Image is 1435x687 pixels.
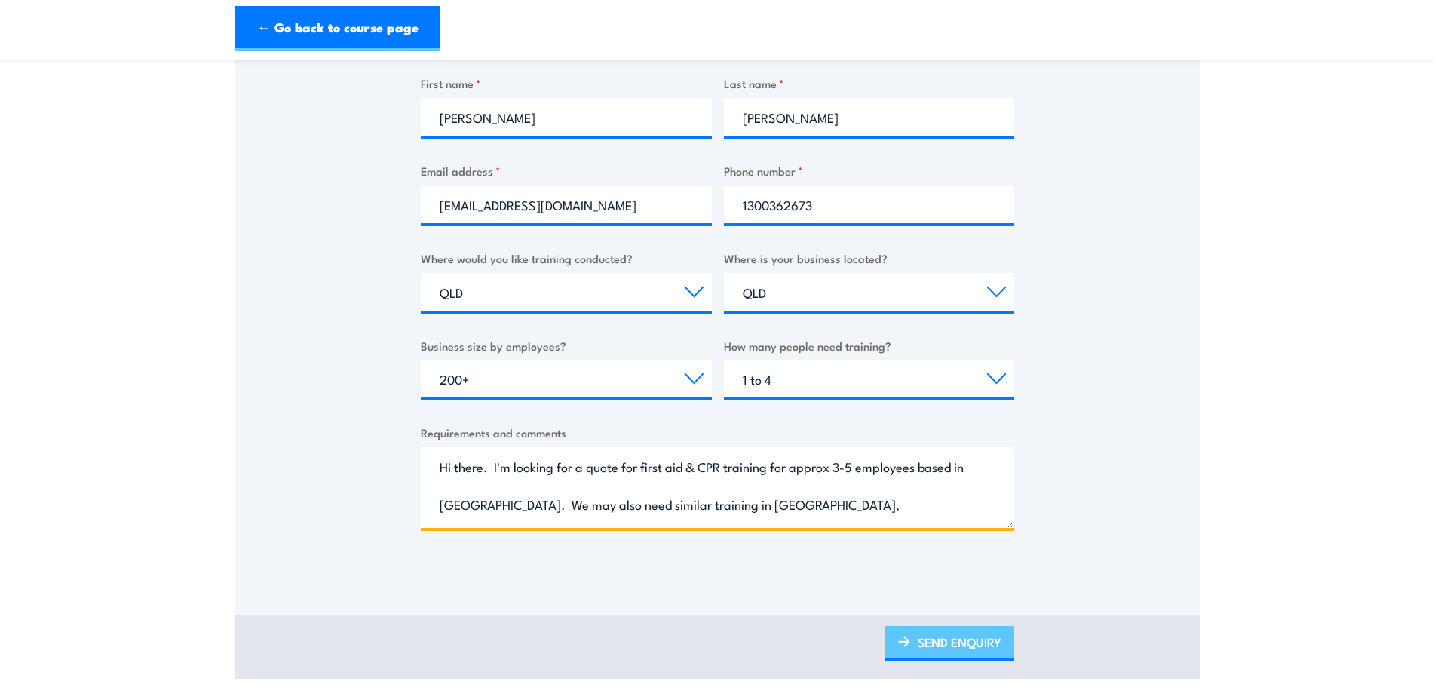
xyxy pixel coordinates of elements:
label: Where would you like training conducted? [421,250,712,267]
label: Requirements and comments [421,424,1014,441]
a: SEND ENQUIRY [885,626,1014,661]
label: Business size by employees? [421,337,712,354]
label: Last name [724,75,1015,92]
label: How many people need training? [724,337,1015,354]
label: Where is your business located? [724,250,1015,267]
a: ← Go back to course page [235,6,440,51]
label: Email address [421,162,712,179]
label: Phone number [724,162,1015,179]
label: First name [421,75,712,92]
